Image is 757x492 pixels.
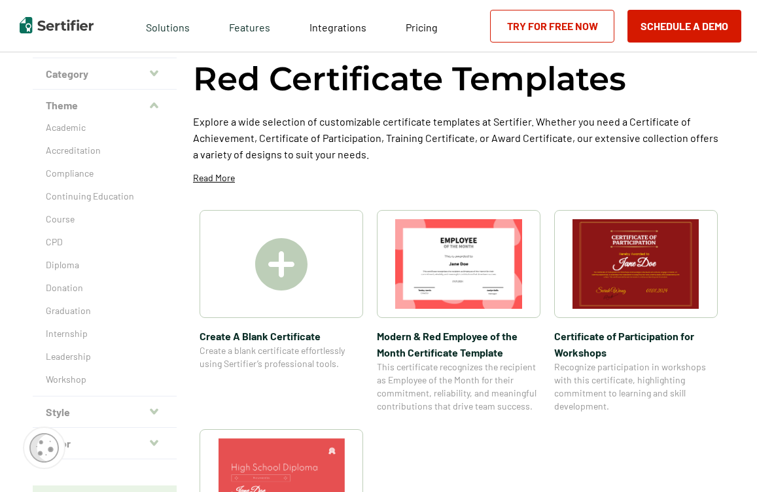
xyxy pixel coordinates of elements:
[193,113,724,162] p: Explore a wide selection of customizable certificate templates at Sertifier. Whether you need a C...
[33,428,177,459] button: Color
[33,396,177,428] button: Style
[46,327,164,340] a: Internship
[46,304,164,317] a: Graduation
[46,213,164,226] a: Course
[554,210,718,413] a: Certificate of Participation​ for WorkshopsCertificate of Participation​ for WorkshopsRecognize p...
[395,219,522,309] img: Modern & Red Employee of the Month Certificate Template
[46,373,164,386] a: Workshop
[33,90,177,121] button: Theme
[20,17,94,33] img: Sertifier | Digital Credentialing Platform
[255,238,308,290] img: Create A Blank Certificate
[692,429,757,492] iframe: Chat Widget
[46,144,164,157] a: Accreditation
[377,360,540,413] span: This certificate recognizes the recipient as Employee of the Month for their commitment, reliabil...
[377,328,540,360] span: Modern & Red Employee of the Month Certificate Template
[146,18,190,34] span: Solutions
[406,18,438,34] a: Pricing
[627,10,741,43] button: Schedule a Demo
[406,21,438,33] span: Pricing
[33,58,177,90] button: Category
[46,236,164,249] a: CPD
[229,18,270,34] span: Features
[200,328,363,344] span: Create A Blank Certificate
[200,344,363,370] span: Create a blank certificate effortlessly using Sertifier’s professional tools.
[193,58,626,100] h1: Red Certificate Templates
[33,121,177,396] div: Theme
[193,171,235,184] p: Read More
[29,433,59,463] img: Cookie Popup Icon
[554,328,718,360] span: Certificate of Participation​ for Workshops
[46,281,164,294] a: Donation
[46,121,164,134] a: Academic
[309,18,366,34] a: Integrations
[309,21,366,33] span: Integrations
[490,10,614,43] a: Try for Free Now
[572,219,699,309] img: Certificate of Participation​ for Workshops
[46,167,164,180] a: Compliance
[46,258,164,272] a: Diploma
[554,360,718,413] span: Recognize participation in workshops with this certificate, highlighting commitment to learning a...
[46,190,164,203] a: Continuing Education
[377,210,540,413] a: Modern & Red Employee of the Month Certificate TemplateModern & Red Employee of the Month Certifi...
[46,350,164,363] a: Leadership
